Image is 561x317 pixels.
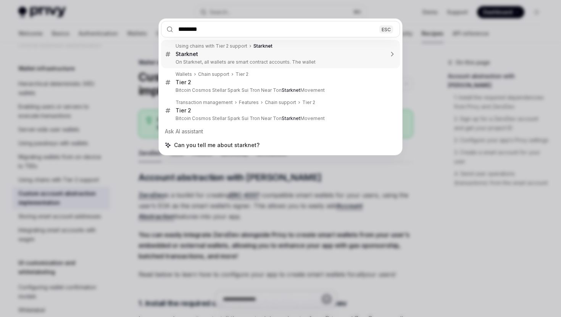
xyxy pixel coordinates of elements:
[198,71,229,77] div: Chain support
[176,43,247,49] div: Using chains with Tier 2 support
[176,51,198,57] b: Starknet
[174,141,260,149] span: Can you tell me about starknet?
[235,71,248,77] div: Tier 2
[265,99,296,106] div: Chain support
[282,115,300,121] b: Starknet
[239,99,259,106] div: Features
[176,115,384,122] p: Bitcoin Cosmos Stellar Spark Sui Tron Near Ton Movement
[379,25,393,33] div: ESC
[176,87,384,93] p: Bitcoin Cosmos Stellar Spark Sui Tron Near Ton Movement
[176,59,384,65] p: On Starknet, all wallets are smart contract accounts. The wallet
[253,43,272,49] b: Starknet
[176,79,191,86] div: Tier 2
[302,99,315,106] div: Tier 2
[176,107,191,114] div: Tier 2
[176,71,192,77] div: Wallets
[282,87,300,93] b: Starknet
[161,125,400,138] div: Ask AI assistant
[176,99,233,106] div: Transaction management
